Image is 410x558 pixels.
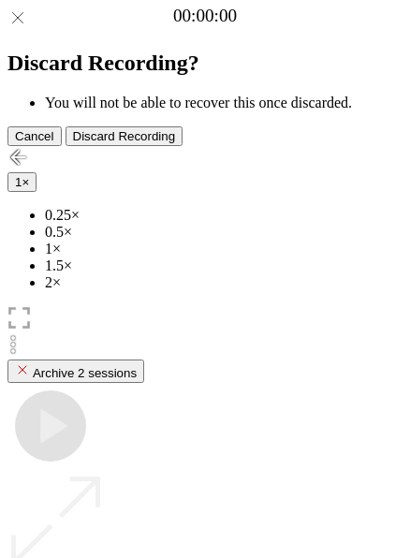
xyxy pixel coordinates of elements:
div: Archive 2 sessions [15,362,137,380]
button: Discard Recording [66,126,183,146]
a: 00:00:00 [173,6,237,26]
button: Archive 2 sessions [7,360,144,383]
li: You will not be able to recover this once discarded. [45,95,403,111]
button: 1× [7,172,37,192]
li: 0.25× [45,207,403,224]
li: 2× [45,274,403,291]
li: 0.5× [45,224,403,241]
li: 1.5× [45,257,403,274]
li: 1× [45,241,403,257]
button: Cancel [7,126,62,146]
span: 1 [15,175,22,189]
h2: Discard Recording? [7,51,403,76]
